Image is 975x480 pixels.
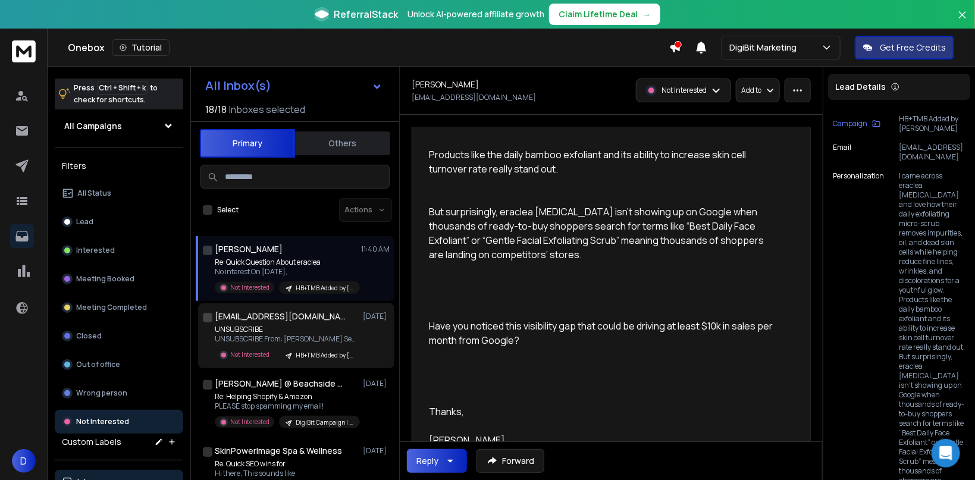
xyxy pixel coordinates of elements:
button: Out of office [55,353,183,377]
p: Add to [741,86,761,95]
p: UNSUBSCRIBE From: [PERSON_NAME] Sent: [215,334,358,344]
p: Unlock AI-powered affiliate growth [407,8,544,20]
p: Not Interested [230,350,269,359]
p: Wrong person [76,388,127,398]
h1: All Campaigns [64,120,122,132]
button: Interested [55,239,183,262]
p: Not Interested [230,283,269,292]
h1: SkinPowerImage Spa & Wellness [215,445,342,457]
div: Thanks, [429,404,776,419]
p: Meeting Booked [76,274,134,284]
div: Open Intercom Messenger [932,439,960,468]
button: Reply [407,449,467,473]
button: All Inbox(s) [196,74,392,98]
span: Ctrl + Shift + k [97,81,148,95]
span: ReferralStack [334,7,398,21]
h1: [EMAIL_ADDRESS][DOMAIN_NAME] [215,310,346,322]
button: Get Free Credits [855,36,954,59]
p: Meeting Completed [76,303,147,312]
p: [EMAIL_ADDRESS][DOMAIN_NAME] [899,143,965,162]
p: Closed [76,331,102,341]
button: D [12,449,36,473]
button: Meeting Booked [55,267,183,291]
p: Not Interested [662,86,707,95]
p: HB+TMB Added by [PERSON_NAME] [899,114,965,133]
p: No interest On [DATE], [215,267,358,277]
label: Select [217,205,239,215]
button: Forward [476,449,544,473]
p: PLEASE stop spamming my email! [215,401,358,411]
p: Not Interested [76,417,129,426]
span: 18 / 18 [205,102,227,117]
p: Re: Helping Shopify & Amazon [215,392,358,401]
div: [PERSON_NAME] [429,433,776,447]
span: → [642,8,651,20]
button: Meeting Completed [55,296,183,319]
button: Lead [55,210,183,234]
p: All Status [77,189,111,198]
p: [DATE] [363,312,390,321]
p: Out of office [76,360,120,369]
p: DigiBit Campaign | [DATE] [296,418,353,427]
p: UNSUBSCRIBE [215,325,358,334]
button: All Status [55,181,183,205]
button: Primary [200,129,295,158]
p: Campaign [833,119,867,128]
p: Get Free Credits [880,42,946,54]
p: Re: Quick Question About eraclea [215,258,358,267]
button: Not Interested [55,410,183,434]
p: Hi there, This sounds like [215,469,358,478]
button: All Campaigns [55,114,183,138]
p: HB+TMB Added by [PERSON_NAME] [296,284,353,293]
button: Campaign [833,114,880,133]
p: Press to check for shortcuts. [74,82,158,106]
h3: Inboxes selected [229,102,305,117]
p: [DATE] [363,379,390,388]
h1: [PERSON_NAME] [412,79,479,90]
div: I came across eraclea [MEDICAL_DATA] and love how their daily exfoliating micro-scrub removes imp... [429,76,776,262]
div: Onebox [68,39,669,56]
h3: Custom Labels [62,436,121,448]
p: [DATE] [363,446,390,456]
p: Email [833,143,851,162]
h1: All Inbox(s) [205,80,271,92]
h3: Filters [55,158,183,174]
p: DigiBit Marketing [729,42,801,54]
button: Wrong person [55,381,183,405]
p: Lead Details [835,81,886,93]
h1: [PERSON_NAME] [215,243,283,255]
p: [EMAIL_ADDRESS][DOMAIN_NAME] [412,93,536,102]
div: Reply [416,455,438,467]
p: Lead [76,217,93,227]
button: Others [295,130,390,156]
p: Re: Quick SEO wins for [215,459,358,469]
p: Interested [76,246,115,255]
p: HB+TMB Added by [PERSON_NAME] [296,351,353,360]
p: Not Interested [230,418,269,426]
button: Close banner [955,7,970,36]
p: 11:40 AM [361,244,390,254]
button: Tutorial [112,39,170,56]
button: Closed [55,324,183,348]
button: Claim Lifetime Deal→ [549,4,660,25]
h1: [PERSON_NAME] @ Beachside Furnishings [215,378,346,390]
div: Have you noticed this visibility gap that could be driving at least $10k in sales per month from ... [429,319,776,390]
